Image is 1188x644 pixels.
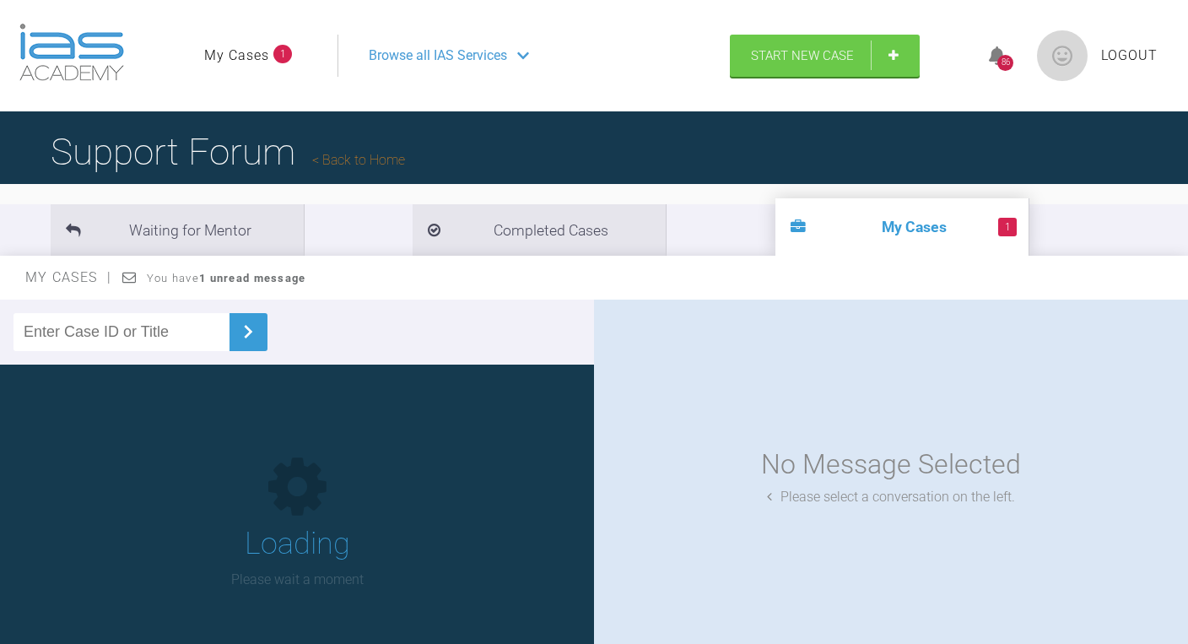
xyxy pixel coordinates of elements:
a: My Cases [204,45,269,67]
span: You have [147,272,306,284]
span: Browse all IAS Services [369,45,507,67]
input: Enter Case ID or Title [13,313,229,351]
p: Please wait a moment [231,569,364,591]
li: Completed Cases [413,204,666,256]
strong: 1 unread message [199,272,305,284]
li: My Cases [775,198,1029,256]
span: My Cases [25,269,112,285]
span: 1 [273,45,292,63]
img: profile.png [1037,30,1088,81]
span: 1 [998,218,1017,236]
span: Start New Case [751,48,854,63]
img: logo-light.3e3ef733.png [19,24,124,81]
img: chevronRight.28bd32b0.svg [235,318,262,345]
a: Back to Home [312,152,405,168]
h1: Loading [245,520,350,569]
div: No Message Selected [761,443,1021,486]
div: 86 [997,55,1013,71]
h1: Support Forum [51,122,405,181]
a: Logout [1101,45,1158,67]
div: Please select a conversation on the left. [767,486,1015,508]
li: Waiting for Mentor [51,204,304,256]
a: Start New Case [730,35,920,77]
